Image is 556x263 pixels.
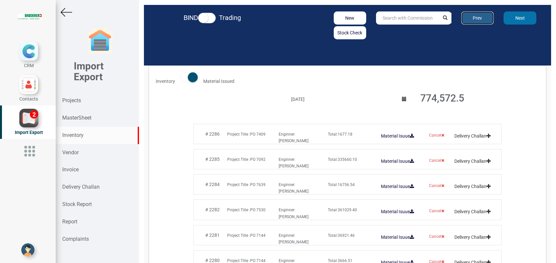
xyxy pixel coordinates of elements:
[279,132,295,137] strong: Enginner:
[227,233,250,238] strong: Project Title :
[279,208,308,219] span: [PERSON_NAME]
[426,156,447,165] button: Cancel
[328,233,338,238] strong: Total:
[328,208,357,212] span: 361029.40
[205,258,220,263] strong: # 2280
[227,132,266,137] span: PO 7409
[279,182,295,187] strong: Enginner:
[227,157,250,162] strong: Project Title :
[205,233,220,238] strong: # 2281
[156,79,175,84] strong: Inventory
[227,157,266,162] span: PO 7092
[450,156,495,166] button: Delivery Challan
[62,132,84,138] strong: Inventory
[279,233,295,238] strong: Enginner:
[15,130,43,135] span: Import Export
[62,166,79,173] strong: Invoice
[279,157,295,162] strong: Enginner:
[426,206,447,216] button: Cancel
[377,181,418,192] a: Material Isuue
[227,208,266,212] span: PO 7530
[328,157,338,162] strong: Total:
[219,14,241,22] strong: Trading
[334,11,367,25] button: New
[376,11,439,25] input: Search with Commission Number
[227,182,266,187] span: PO 7639
[279,157,308,168] span: [PERSON_NAME]
[24,63,34,68] span: CRM
[377,131,418,141] a: Material Isuue
[19,96,38,102] span: Contacts
[504,11,536,25] button: Next
[461,11,494,25] button: Prev
[62,97,81,103] strong: Projects
[205,182,220,187] strong: # 2284
[328,258,338,263] strong: Total:
[279,258,295,263] strong: Enginner:
[426,232,447,241] button: Cancel
[203,79,234,84] strong: Material Issued
[227,233,266,238] span: PO 7144
[205,157,220,162] strong: # 2285
[279,132,308,143] span: [PERSON_NAME]
[227,208,250,212] strong: Project Title :
[328,182,355,187] span: 16756.54
[279,182,308,194] span: [PERSON_NAME]
[328,132,352,137] span: 1677.18
[279,208,295,212] strong: Enginner:
[184,14,198,22] strong: BIND
[279,233,308,244] span: [PERSON_NAME]
[328,157,357,162] span: 335660.10
[450,206,495,217] button: Delivery Challan
[30,110,38,119] div: 2
[227,258,266,263] span: PO 7144
[227,132,250,137] strong: Project Title :
[450,232,495,242] button: Delivery Challan
[227,182,250,187] strong: Project Title :
[62,218,77,225] strong: Report
[205,207,220,212] strong: # 2282
[450,131,495,141] button: Delivery Challan
[62,201,92,207] strong: Stock Report
[62,236,89,242] strong: Complaints
[62,184,100,190] strong: Delivery Challan
[426,181,447,190] button: Cancel
[74,60,104,83] b: Import Export
[227,258,250,263] strong: Project Title :
[426,131,447,140] button: Cancel
[62,149,79,156] strong: Vendor
[328,258,352,263] span: 3666.51
[328,182,338,187] strong: Total:
[328,132,338,137] strong: Total:
[328,208,338,212] strong: Total:
[62,115,91,121] strong: MasterSheet
[377,156,418,166] a: Material Isuue
[450,181,495,192] button: Delivery Challan
[377,206,418,217] a: Material Isuue
[87,28,113,54] img: garage-closed.png
[420,93,444,103] h2: 774,572.5
[377,232,418,242] a: Material Isuue
[328,233,355,238] span: 36921.46
[205,131,220,137] strong: # 2286
[334,26,367,39] button: Stock Check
